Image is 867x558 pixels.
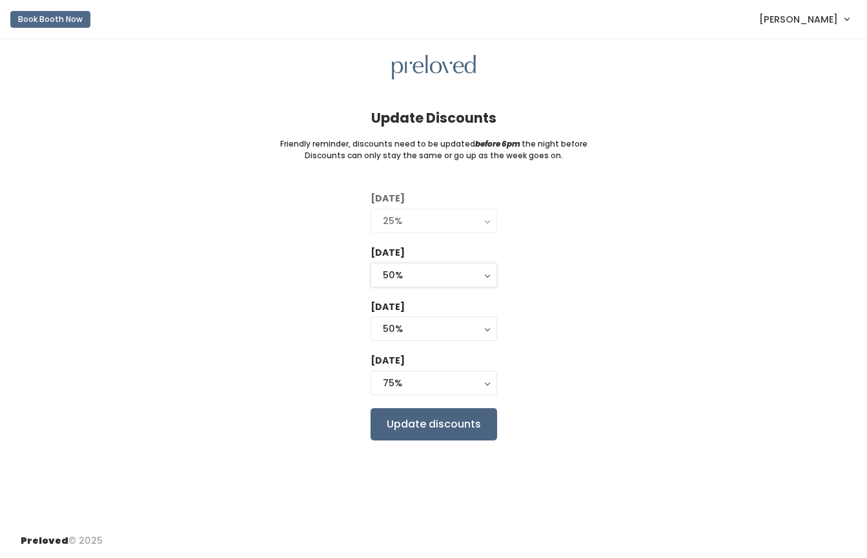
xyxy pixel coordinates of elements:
input: Update discounts [371,408,497,440]
div: 25% [383,214,485,228]
img: preloved logo [392,55,476,80]
small: Discounts can only stay the same or go up as the week goes on. [305,150,563,161]
label: [DATE] [371,354,405,367]
div: 75% [383,376,485,390]
label: [DATE] [371,246,405,260]
span: [PERSON_NAME] [759,12,838,26]
div: © 2025 [21,524,103,548]
div: 50% [383,268,485,282]
i: before 6pm [475,138,520,149]
a: Book Booth Now [10,5,90,34]
label: [DATE] [371,192,405,205]
button: 50% [371,263,497,287]
button: Book Booth Now [10,11,90,28]
button: 25% [371,209,497,233]
span: Preloved [21,534,68,547]
div: 50% [383,322,485,336]
button: 50% [371,316,497,341]
a: [PERSON_NAME] [746,5,862,33]
label: [DATE] [371,300,405,314]
h4: Update Discounts [371,110,496,125]
small: Friendly reminder, discounts need to be updated the night before [280,138,587,150]
button: 75% [371,371,497,395]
